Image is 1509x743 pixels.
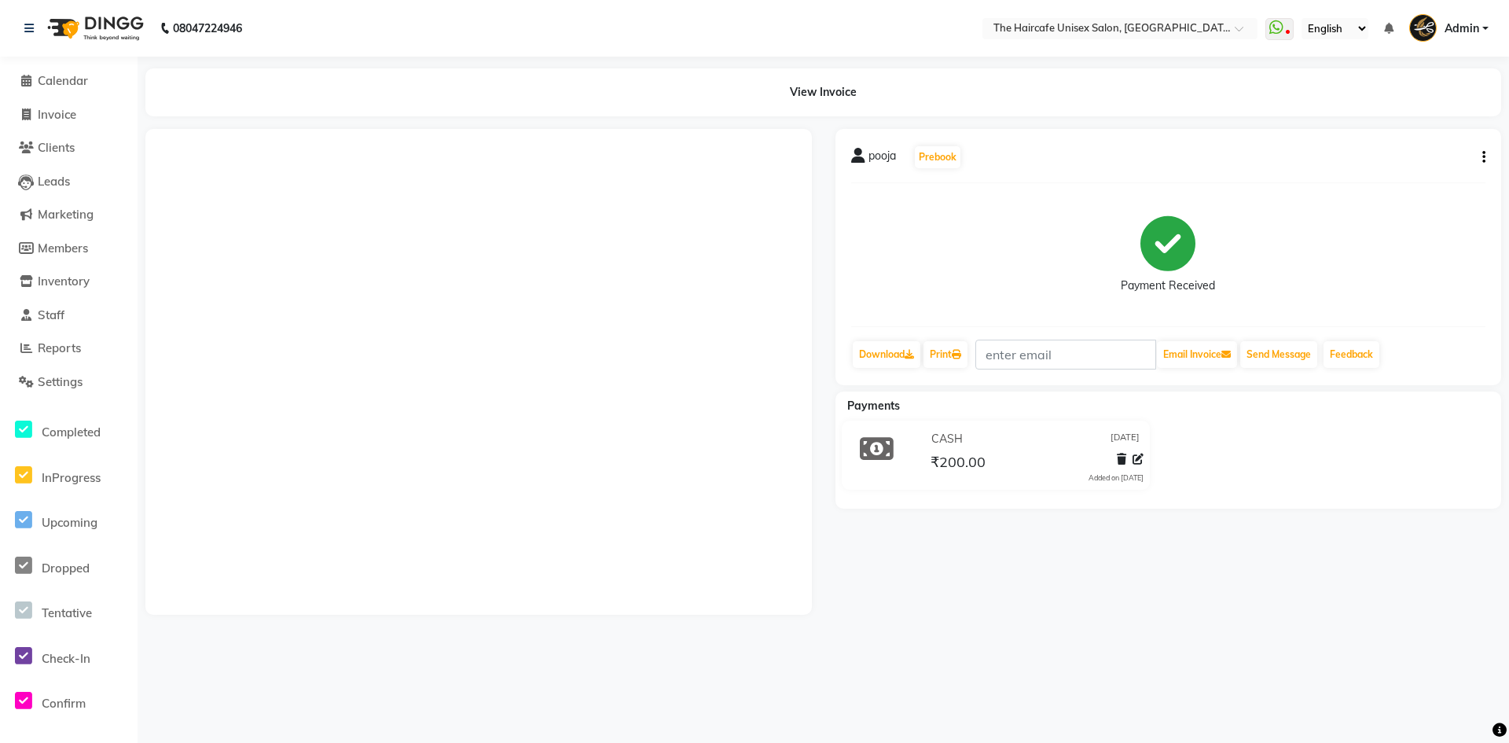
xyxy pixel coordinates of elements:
[1111,431,1140,447] span: [DATE]
[975,340,1156,370] input: enter email
[923,341,967,368] a: Print
[1409,14,1437,42] img: Admin
[42,605,92,620] span: Tentative
[1445,20,1479,37] span: Admin
[38,374,83,389] span: Settings
[1121,278,1215,294] div: Payment Received
[853,341,920,368] a: Download
[42,561,90,576] span: Dropped
[4,72,134,90] a: Calendar
[38,274,90,289] span: Inventory
[868,148,896,170] span: pooja
[4,340,134,358] a: Reports
[145,68,1501,116] div: View Invoice
[38,73,88,88] span: Calendar
[38,207,94,222] span: Marketing
[4,139,134,157] a: Clients
[4,273,134,291] a: Inventory
[1157,341,1237,368] button: Email Invoice
[42,425,101,440] span: Completed
[931,453,986,475] span: ₹200.00
[42,515,97,530] span: Upcoming
[1324,341,1379,368] a: Feedback
[42,651,90,666] span: Check-In
[4,307,134,325] a: Staff
[1089,473,1144,484] div: Added on [DATE]
[4,240,134,258] a: Members
[40,6,148,50] img: logo
[1240,341,1317,368] button: Send Message
[4,373,134,392] a: Settings
[4,206,134,224] a: Marketing
[38,107,76,122] span: Invoice
[38,174,70,189] span: Leads
[4,173,134,191] a: Leads
[4,106,134,124] a: Invoice
[38,140,75,155] span: Clients
[847,399,900,413] span: Payments
[915,146,960,168] button: Prebook
[42,470,101,485] span: InProgress
[931,431,963,447] span: CASH
[38,241,88,256] span: Members
[38,340,81,355] span: Reports
[38,307,64,322] span: Staff
[173,6,242,50] b: 08047224946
